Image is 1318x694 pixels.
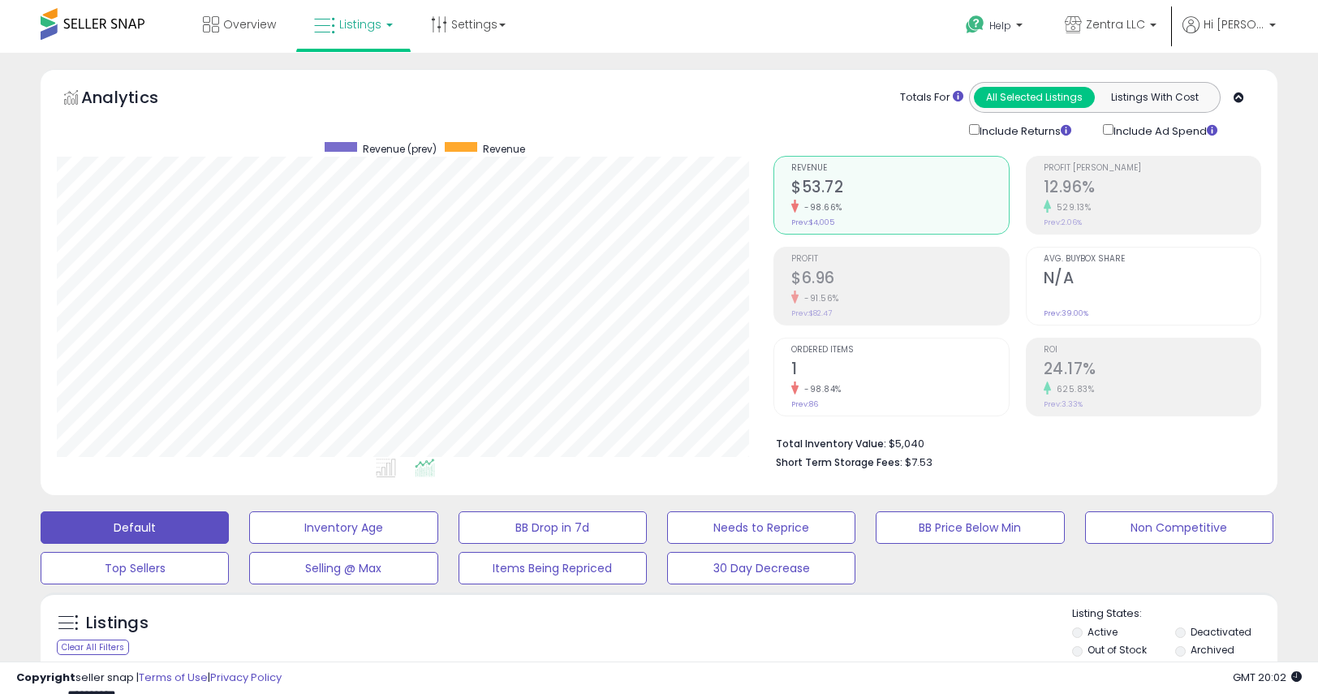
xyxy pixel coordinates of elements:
[1044,308,1088,318] small: Prev: 39.00%
[1191,643,1234,657] label: Archived
[1204,16,1264,32] span: Hi [PERSON_NAME]
[1088,625,1118,639] label: Active
[210,670,282,685] a: Privacy Policy
[953,2,1039,53] a: Help
[667,511,855,544] button: Needs to Reprice
[1044,218,1082,227] small: Prev: 2.06%
[905,455,933,470] span: $7.53
[974,87,1095,108] button: All Selected Listings
[1094,87,1215,108] button: Listings With Cost
[791,269,1008,291] h2: $6.96
[1044,360,1260,381] h2: 24.17%
[1044,178,1260,200] h2: 12.96%
[139,670,208,685] a: Terms of Use
[791,360,1008,381] h2: 1
[1044,164,1260,173] span: Profit [PERSON_NAME]
[483,142,525,156] span: Revenue
[799,292,839,304] small: -91.56%
[81,86,190,113] h5: Analytics
[989,19,1011,32] span: Help
[957,121,1091,140] div: Include Returns
[1044,269,1260,291] h2: N/A
[900,90,963,106] div: Totals For
[249,552,437,584] button: Selling @ Max
[667,552,855,584] button: 30 Day Decrease
[965,15,985,35] i: Get Help
[41,552,229,584] button: Top Sellers
[459,511,647,544] button: BB Drop in 7d
[249,511,437,544] button: Inventory Age
[1044,255,1260,264] span: Avg. Buybox Share
[1072,606,1277,622] p: Listing States:
[1044,399,1083,409] small: Prev: 3.33%
[16,670,75,685] strong: Copyright
[1044,346,1260,355] span: ROI
[1091,121,1243,140] div: Include Ad Spend
[1182,16,1276,53] a: Hi [PERSON_NAME]
[223,16,276,32] span: Overview
[791,218,834,227] small: Prev: $4,005
[1233,670,1302,685] span: 2025-08-16 20:02 GMT
[876,511,1064,544] button: BB Price Below Min
[776,455,902,469] b: Short Term Storage Fees:
[1088,643,1147,657] label: Out of Stock
[86,612,149,635] h5: Listings
[16,670,282,686] div: seller snap | |
[776,437,886,450] b: Total Inventory Value:
[776,433,1249,452] li: $5,040
[1086,16,1145,32] span: Zentra LLC
[1191,625,1251,639] label: Deactivated
[791,399,818,409] small: Prev: 86
[57,640,129,655] div: Clear All Filters
[41,511,229,544] button: Default
[1051,201,1092,213] small: 529.13%
[791,308,832,318] small: Prev: $82.47
[791,255,1008,264] span: Profit
[459,552,647,584] button: Items Being Repriced
[799,201,842,213] small: -98.66%
[799,383,842,395] small: -98.84%
[363,142,437,156] span: Revenue (prev)
[1085,511,1273,544] button: Non Competitive
[1051,383,1095,395] small: 625.83%
[791,164,1008,173] span: Revenue
[791,346,1008,355] span: Ordered Items
[791,178,1008,200] h2: $53.72
[339,16,381,32] span: Listings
